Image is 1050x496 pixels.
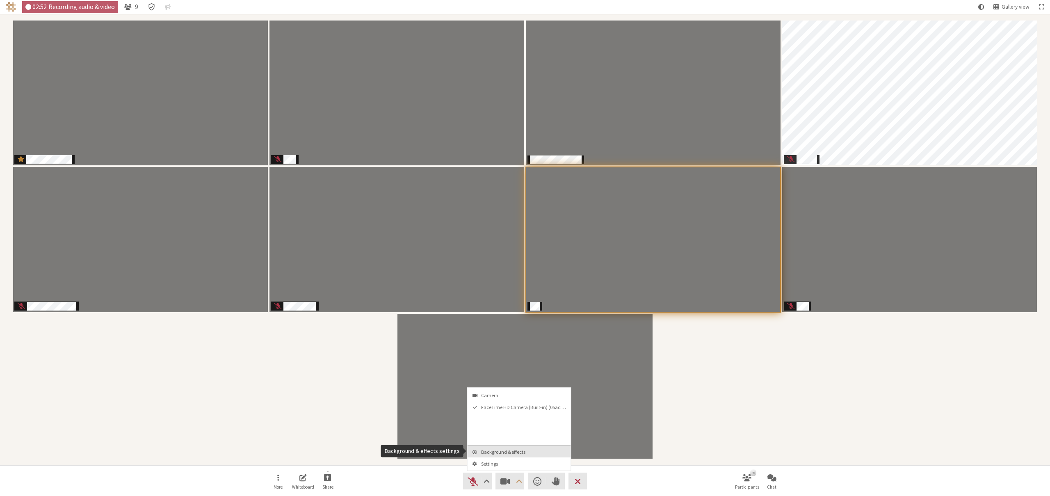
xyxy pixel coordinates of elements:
span: Whiteboard [292,485,314,489]
div: Meeting details Encryption enabled [144,1,159,13]
span: FaceTime HD Camera (Built-in) (05ac:8511) [481,405,567,410]
span: Background & effects [481,449,567,455]
button: Open chat [760,470,783,492]
button: Background & effects settings [468,446,571,457]
button: Start sharing [316,470,339,492]
button: Conversation [162,1,174,13]
button: Unmute (⌘+Shift+A) [463,473,492,489]
button: Stop video (⌘+Shift+V) [495,473,524,489]
span: 02:52 [32,3,47,10]
button: Raise hand [546,473,565,489]
button: Change layout [990,1,1033,13]
button: Open participant list [735,470,758,492]
button: Open menu [514,473,524,489]
button: Open shared whiteboard [292,470,315,492]
img: Iotum [6,2,16,12]
button: Meeting settings [468,457,571,471]
span: More [274,485,283,489]
span: Settings [481,461,567,466]
button: Send a reaction [528,473,546,489]
button: Open menu [267,470,290,492]
button: Audio settings [481,473,491,489]
div: Camera [468,388,571,401]
span: Gallery view [1002,4,1029,10]
div: 9 [750,469,756,476]
span: Participants [735,485,759,489]
button: Using system theme [975,1,987,13]
div: Audio & video [22,1,119,13]
button: Fullscreen [1036,1,1047,13]
span: Chat [767,485,776,489]
span: Share [322,485,333,489]
button: FaceTime HD Camera (Built-in) (05ac:8511) [468,401,571,443]
span: 9 [135,3,138,10]
span: Recording audio & video [48,3,115,10]
span: Camera [481,393,567,398]
button: Leave meeting [568,473,587,489]
button: Open participant list [121,1,142,13]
